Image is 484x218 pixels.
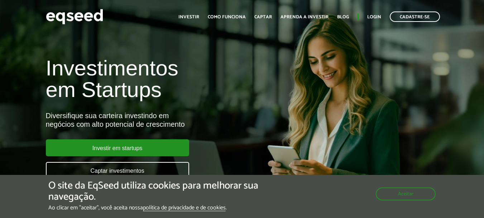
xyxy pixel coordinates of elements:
a: política de privacidade e de cookies [143,205,226,211]
h1: Investimentos em Startups [46,57,277,101]
button: Aceitar [376,187,436,200]
a: Investir em startups [46,139,189,156]
a: Aprenda a investir [281,15,329,19]
img: EqSeed [46,7,103,26]
a: Como funciona [208,15,246,19]
p: Ao clicar em "aceitar", você aceita nossa . [48,204,281,211]
a: Cadastre-se [390,11,440,22]
div: Diversifique sua carteira investindo em negócios com alto potencial de crescimento [46,111,277,129]
h5: O site da EqSeed utiliza cookies para melhorar sua navegação. [48,180,281,203]
a: Login [367,15,381,19]
a: Blog [337,15,349,19]
a: Captar investimentos [46,162,189,179]
a: Captar [254,15,272,19]
a: Investir [178,15,199,19]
